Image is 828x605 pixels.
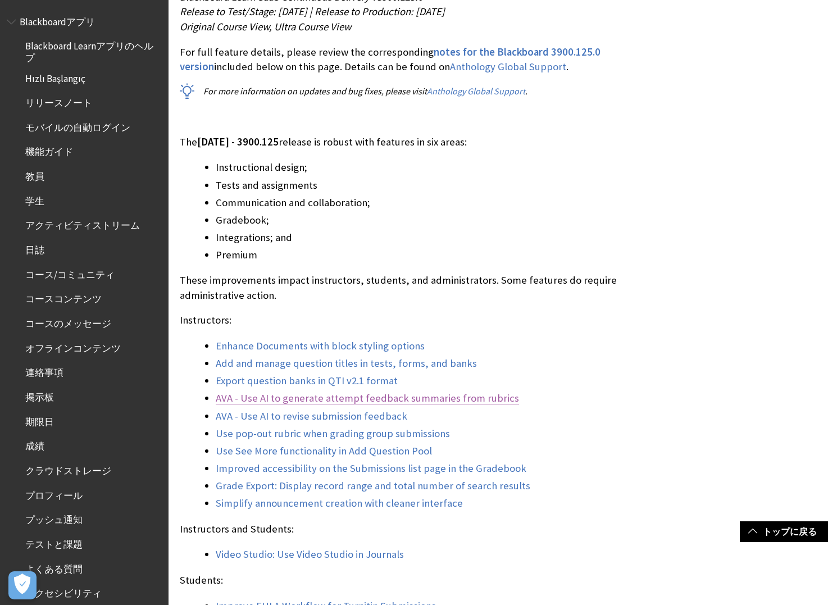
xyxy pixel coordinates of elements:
span: Blackboard Learnアプリのヘルプ [25,37,161,63]
span: 機能ガイド [25,143,73,158]
span: Blackboardアプリ [20,12,95,28]
span: クラウドストレージ [25,461,111,476]
a: Enhance Documents with block styling options [216,339,425,353]
a: AVA - Use AI to revise submission feedback [216,410,407,423]
a: Improved accessibility on the Submissions list page in the Gradebook [216,462,526,475]
span: モバイルの自動ログイン [25,118,130,133]
p: Instructors: [180,313,650,327]
li: Integrations; and [216,230,650,245]
span: 日誌 [25,240,44,256]
li: Premium [216,247,650,263]
a: Use pop-out rubric when grading group submissions [216,427,450,440]
a: Add and manage question titles in tests, forms, and banks [216,357,477,370]
span: 学生 [25,192,44,207]
span: Hızlı Başlangıç [25,69,85,84]
span: よくある質問 [25,559,83,575]
span: アクティビティストリーム [25,216,140,231]
span: Release to Test/Stage: [DATE] | Release to Production: [DATE] [180,5,445,18]
a: Use See More functionality in Add Question Pool [216,444,432,458]
span: オフラインコンテンツ [25,339,121,354]
span: Original Course View, Ultra Course View [180,20,351,33]
a: Export question banks in QTI v2.1 format [216,374,398,388]
a: Anthology Global Support [427,85,525,97]
a: Grade Export: Display record range and total number of search results [216,479,530,493]
a: Simplify announcement creation with cleaner interface [216,497,463,510]
span: [DATE] - 3900.125 [197,135,279,148]
span: notes for the Blackboard 3900.125.0 version [180,46,600,73]
p: For full feature details, please review the corresponding included below on this page. Details ca... [180,45,650,74]
span: コースコンテンツ [25,290,102,305]
span: 期限日 [25,412,54,427]
li: Gradebook; [216,212,650,228]
span: 成績 [25,437,44,452]
span: 教員 [25,167,44,182]
p: Instructors and Students: [180,522,650,536]
li: Instructional design; [216,160,650,175]
li: Tests and assignments [216,178,650,193]
p: For more information on updates and bug fixes, please visit . [180,85,650,97]
span: コース/コミュニティ [25,265,115,280]
a: Video Studio: Use Video Studio in Journals [216,548,404,561]
a: notes for the Blackboard 3900.125.0 version [180,46,600,74]
p: Students: [180,573,650,588]
p: These improvements impact instructors, students, and administrators. Some features do require adm... [180,273,650,302]
span: Video Studio: Use Video Studio in Journals [216,548,404,561]
button: 優先設定センターを開く [8,571,37,599]
span: プロフィール [25,486,83,501]
span: コースのメッセージ [25,314,111,329]
a: トップに戻る [740,521,828,542]
span: リリースノート [25,93,92,108]
a: AVA - Use AI to generate attempt feedback summaries from rubrics [216,392,519,405]
span: テストと課題 [25,535,83,550]
span: アクセシビリティ [25,584,102,599]
p: The release is robust with features in six areas: [180,135,650,149]
span: 掲示板 [25,388,54,403]
span: プッシュ通知 [25,511,83,526]
span: 連絡事項 [25,363,63,379]
a: Anthology Global Support [450,60,566,74]
li: Communication and collaboration; [216,195,650,211]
